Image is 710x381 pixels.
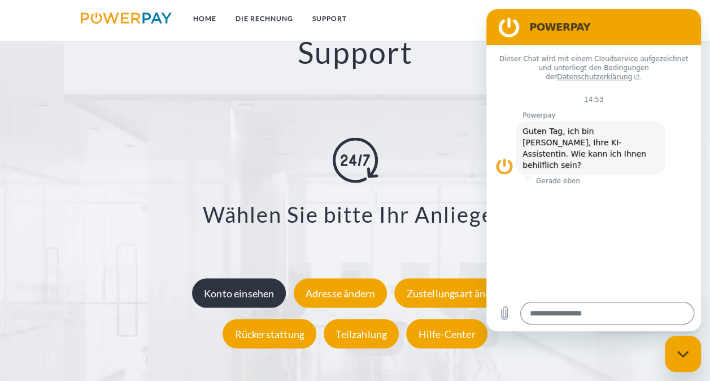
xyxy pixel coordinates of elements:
[333,138,378,183] img: online-shopping.svg
[36,33,674,71] h2: Support
[226,8,303,29] a: DIE RECHNUNG
[294,279,387,308] div: Adresse ändern
[571,8,606,29] a: agb
[406,319,487,349] div: Hilfe-Center
[189,287,289,300] a: Konto einsehen
[192,279,286,308] div: Konto einsehen
[81,12,172,24] img: logo-powerpay.svg
[391,287,521,300] a: Zustellungsart ändern
[220,328,319,340] a: Rückerstattung
[223,319,316,349] div: Rückerstattung
[291,287,390,300] a: Adresse ändern
[486,9,701,331] iframe: Messaging-Fenster
[324,319,399,349] div: Teilzahlung
[321,328,402,340] a: Teilzahlung
[403,328,490,340] a: Hilfe-Center
[303,8,356,29] a: SUPPORT
[665,336,701,372] iframe: Schaltfläche zum Öffnen des Messaging-Fensters; Konversation läuft
[50,201,660,228] h3: Wählen Sie bitte Ihr Anliegen
[184,8,226,29] a: Home
[394,279,518,308] div: Zustellungsart ändern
